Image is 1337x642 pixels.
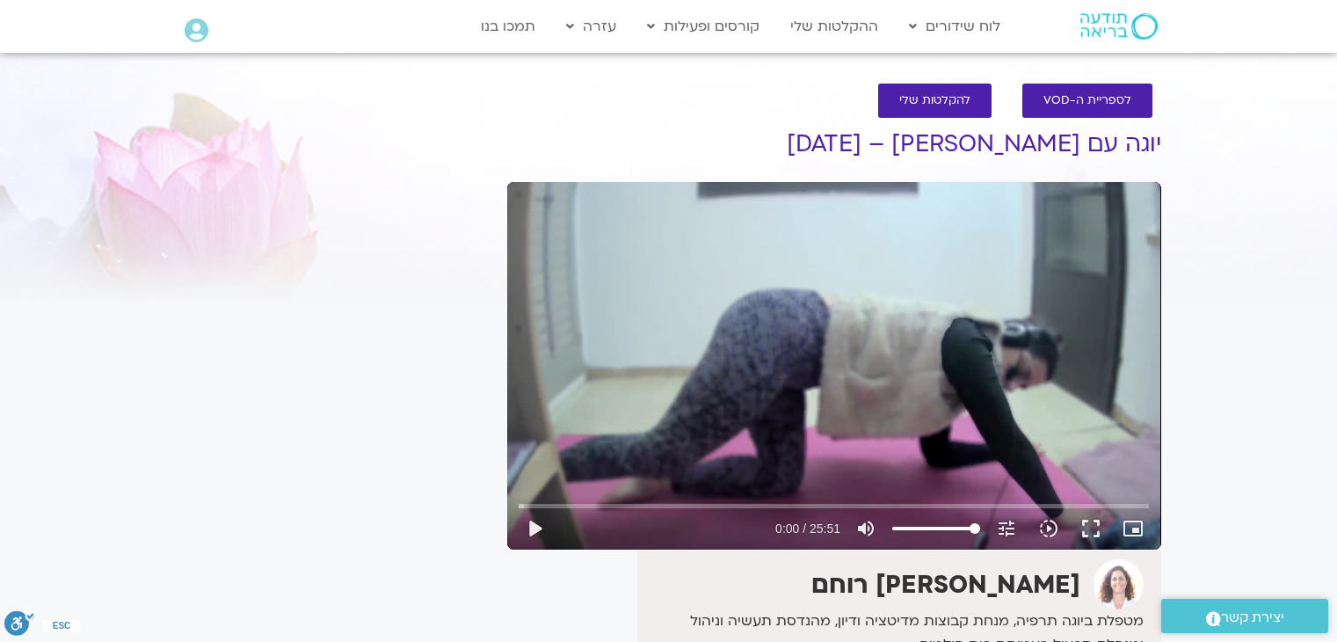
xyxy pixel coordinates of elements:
[507,131,1161,157] h1: יוגה עם [PERSON_NAME] – [DATE]
[557,10,625,43] a: עזרה
[878,84,992,118] a: להקלטות שלי
[1043,94,1131,107] span: לספריית ה-VOD
[900,10,1009,43] a: לוח שידורים
[1094,559,1144,609] img: אורנה סמלסון רוחם
[472,10,544,43] a: תמכו בנו
[1080,13,1158,40] img: תודעה בריאה
[811,568,1080,602] strong: [PERSON_NAME] רוחם
[781,10,887,43] a: ההקלטות שלי
[638,10,768,43] a: קורסים ופעילות
[899,94,970,107] span: להקלטות שלי
[1221,606,1284,630] span: יצירת קשר
[1161,599,1328,633] a: יצירת קשר
[1022,84,1152,118] a: לספריית ה-VOD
